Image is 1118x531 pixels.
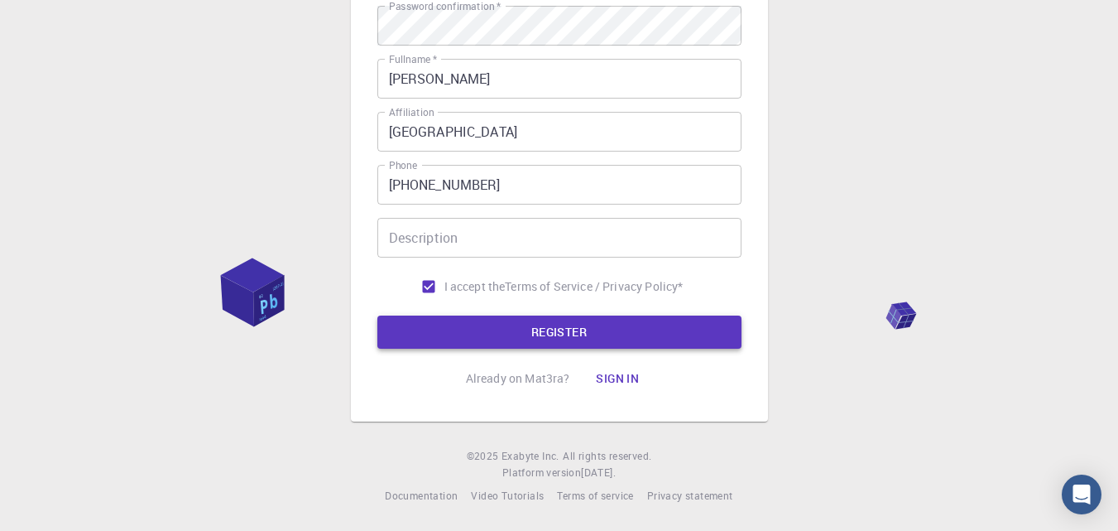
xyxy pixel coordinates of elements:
button: REGISTER [377,316,741,349]
a: [DATE]. [581,465,616,481]
button: Sign in [583,362,652,395]
a: Terms of Service / Privacy Policy* [505,278,683,295]
span: Terms of service [557,489,633,502]
span: Documentation [385,489,458,502]
span: I accept the [444,278,506,295]
a: Terms of service [557,488,633,504]
label: Fullname [389,52,437,66]
span: [DATE] . [581,466,616,479]
p: Terms of Service / Privacy Policy * [505,278,683,295]
a: Exabyte Inc. [501,448,559,465]
label: Phone [389,158,417,172]
span: All rights reserved. [563,448,651,465]
a: Video Tutorials [471,488,544,504]
div: Open Intercom Messenger [1062,475,1101,514]
span: © 2025 [467,448,501,465]
span: Platform version [502,465,581,481]
label: Affiliation [389,105,434,119]
span: Exabyte Inc. [501,449,559,462]
p: Already on Mat3ra? [466,370,570,387]
a: Privacy statement [647,488,733,504]
a: Documentation [385,488,458,504]
span: Privacy statement [647,489,733,502]
span: Video Tutorials [471,489,544,502]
